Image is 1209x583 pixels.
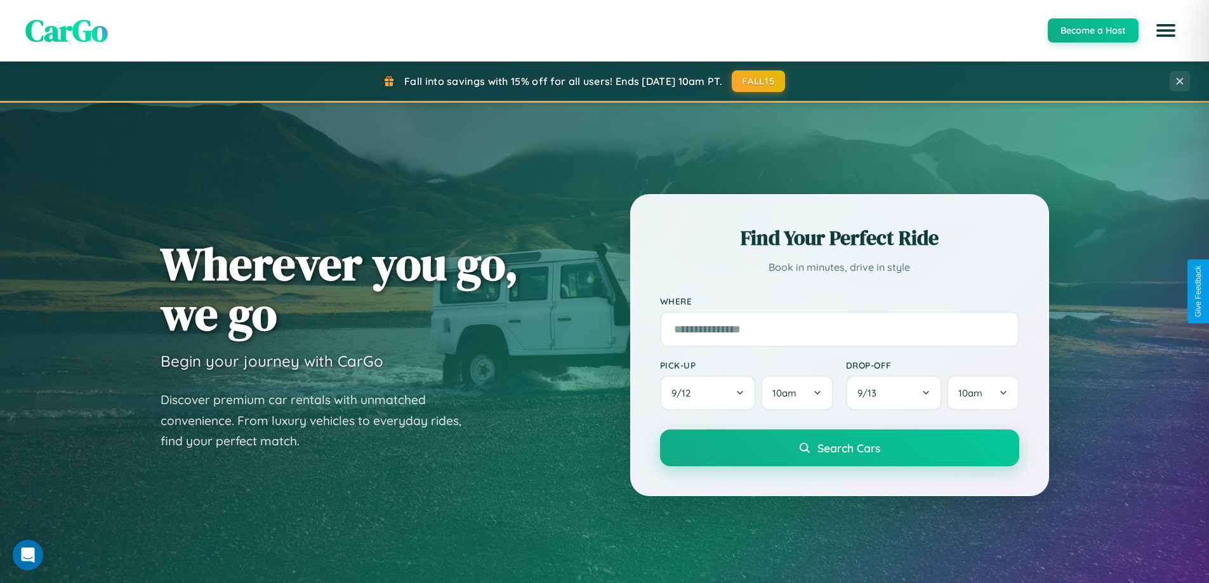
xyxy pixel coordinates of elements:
button: 10am [947,376,1019,410]
label: Where [660,296,1019,306]
span: 10am [958,387,982,399]
h1: Wherever you go, we go [161,239,519,339]
span: 9 / 13 [857,387,883,399]
div: Give Feedback [1194,266,1203,317]
label: Drop-off [846,360,1019,370]
button: Open menu [1148,13,1184,48]
button: FALL15 [732,70,785,92]
button: Search Cars [660,429,1019,466]
span: 9 / 12 [671,387,697,399]
button: 9/12 [660,376,756,410]
span: CarGo [25,10,108,51]
p: Book in minutes, drive in style [660,258,1019,277]
span: 10am [772,387,796,399]
span: Search Cars [817,441,880,455]
button: 10am [761,376,833,410]
h2: Find Your Perfect Ride [660,224,1019,252]
p: Discover premium car rentals with unmatched convenience. From luxury vehicles to everyday rides, ... [161,390,478,452]
label: Pick-up [660,360,833,370]
div: Open Intercom Messenger [13,540,43,570]
span: Fall into savings with 15% off for all users! Ends [DATE] 10am PT. [404,75,722,88]
h3: Begin your journey with CarGo [161,351,383,370]
button: Become a Host [1048,18,1139,43]
button: 9/13 [846,376,942,410]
